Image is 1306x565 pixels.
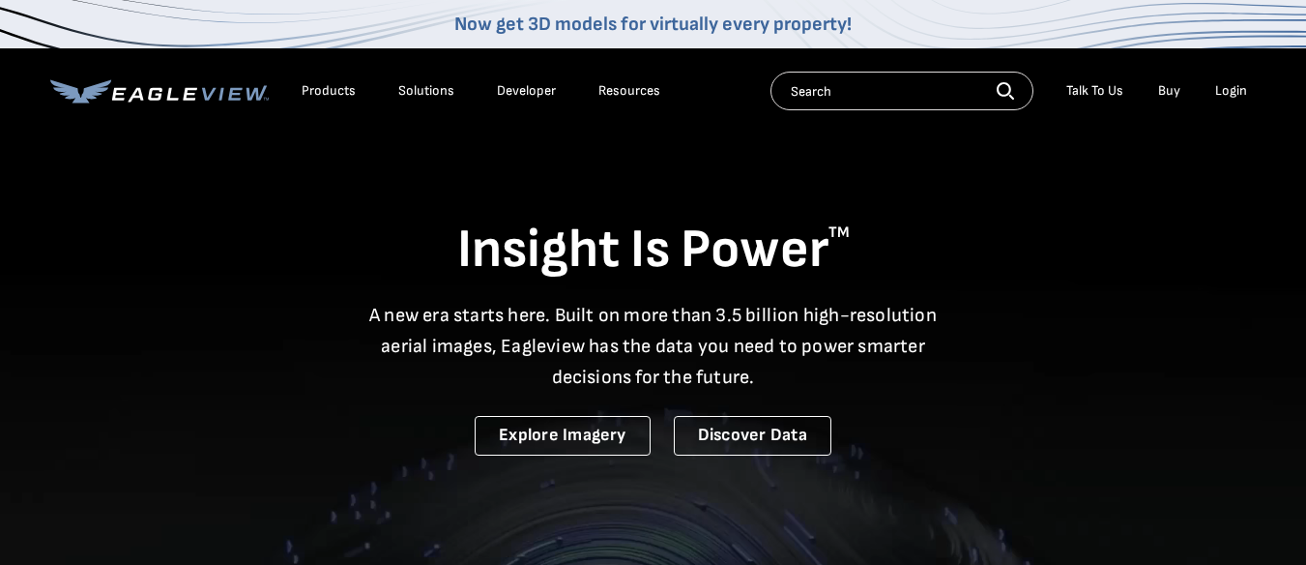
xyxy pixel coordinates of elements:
[828,223,850,242] sup: TM
[302,82,356,100] div: Products
[497,82,556,100] a: Developer
[358,300,949,393] p: A new era starts here. Built on more than 3.5 billion high-resolution aerial images, Eagleview ha...
[1066,82,1123,100] div: Talk To Us
[1215,82,1247,100] div: Login
[454,13,852,36] a: Now get 3D models for virtually every property!
[1158,82,1180,100] a: Buy
[398,82,454,100] div: Solutions
[598,82,660,100] div: Resources
[674,416,831,456] a: Discover Data
[770,72,1033,110] input: Search
[475,416,651,456] a: Explore Imagery
[50,217,1257,284] h1: Insight Is Power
